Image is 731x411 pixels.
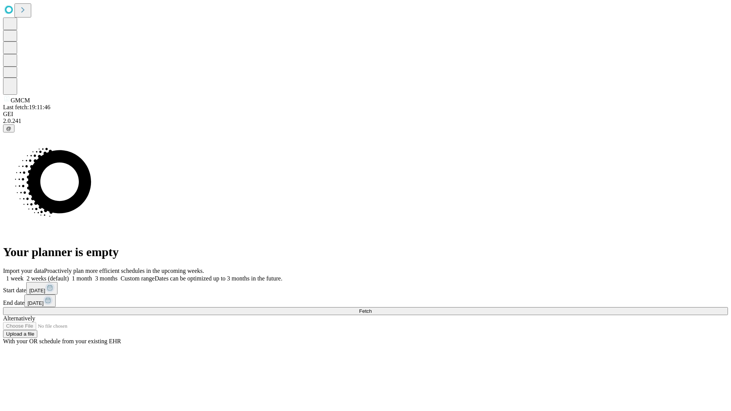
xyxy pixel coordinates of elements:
[3,111,728,118] div: GEI
[3,295,728,307] div: End date
[6,126,11,131] span: @
[11,97,30,104] span: GMCM
[26,282,57,295] button: [DATE]
[27,300,43,306] span: [DATE]
[3,330,37,338] button: Upload a file
[3,268,44,274] span: Import your data
[95,275,118,282] span: 3 months
[3,245,728,259] h1: Your planner is empty
[359,308,372,314] span: Fetch
[6,275,24,282] span: 1 week
[72,275,92,282] span: 1 month
[24,295,56,307] button: [DATE]
[29,288,45,293] span: [DATE]
[155,275,282,282] span: Dates can be optimized up to 3 months in the future.
[27,275,69,282] span: 2 weeks (default)
[3,118,728,124] div: 2.0.241
[3,104,50,110] span: Last fetch: 19:11:46
[3,282,728,295] div: Start date
[121,275,155,282] span: Custom range
[3,338,121,344] span: With your OR schedule from your existing EHR
[3,315,35,322] span: Alternatively
[44,268,204,274] span: Proactively plan more efficient schedules in the upcoming weeks.
[3,307,728,315] button: Fetch
[3,124,14,132] button: @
